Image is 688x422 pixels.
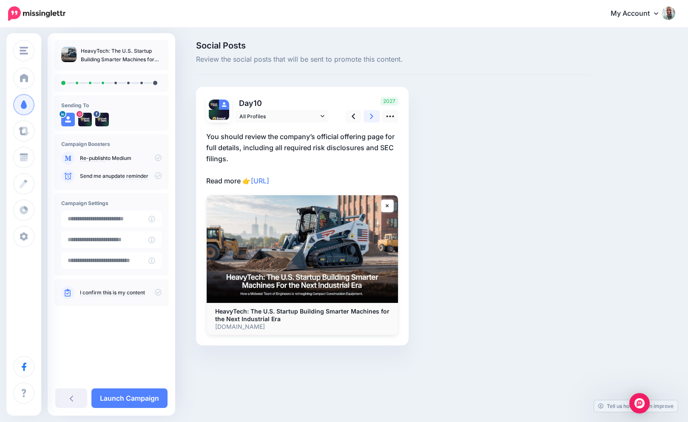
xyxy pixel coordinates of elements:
a: All Profiles [235,110,329,123]
img: 500306017_122099016968891698_547164407858047431_n-bsa154743.jpg [209,100,219,110]
p: Send me an [80,172,162,180]
span: Review the social posts that will be sent to promote this content. [196,54,591,65]
span: 2027 [381,97,398,105]
img: menu.png [20,47,28,54]
span: 10 [253,99,262,108]
img: 500636241_17843655336497570_6223560818517383544_n-bsa154745.jpg [209,110,229,130]
span: All Profiles [239,112,318,121]
p: You should review the company’s official offering page for full details, including all required r... [206,131,398,186]
a: My Account [602,3,675,24]
a: Re-publish [80,155,106,162]
p: to Medium [80,154,162,162]
a: Tell us how we can improve [594,400,678,412]
img: 500636241_17843655336497570_6223560818517383544_n-bsa154745.jpg [78,113,92,126]
b: HeavyTech: The U.S. Startup Building Smarter Machines for the Next Industrial Era [215,308,389,322]
span: Social Posts [196,41,591,50]
a: [URL] [251,177,269,185]
img: user_default_image.png [61,113,75,126]
img: user_default_image.png [219,100,229,110]
p: Day [235,97,330,109]
img: HeavyTech: The U.S. Startup Building Smarter Machines for the Next Industrial Era [207,195,398,302]
h4: Campaign Boosters [61,141,162,147]
h4: Sending To [61,102,162,108]
p: HeavyTech: The U.S. Startup Building Smarter Machines for the Next Industrial Era [81,47,162,64]
div: Open Intercom Messenger [629,393,650,413]
img: 500306017_122099016968891698_547164407858047431_n-bsa154743.jpg [95,113,109,126]
h4: Campaign Settings [61,200,162,206]
img: Missinglettr [8,6,65,21]
a: I confirm this is my content [80,289,145,296]
p: [DOMAIN_NAME] [215,323,389,331]
img: a38a6624f537362e08e1aeaed13323d1_thumb.jpg [61,47,77,62]
a: update reminder [108,173,148,180]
